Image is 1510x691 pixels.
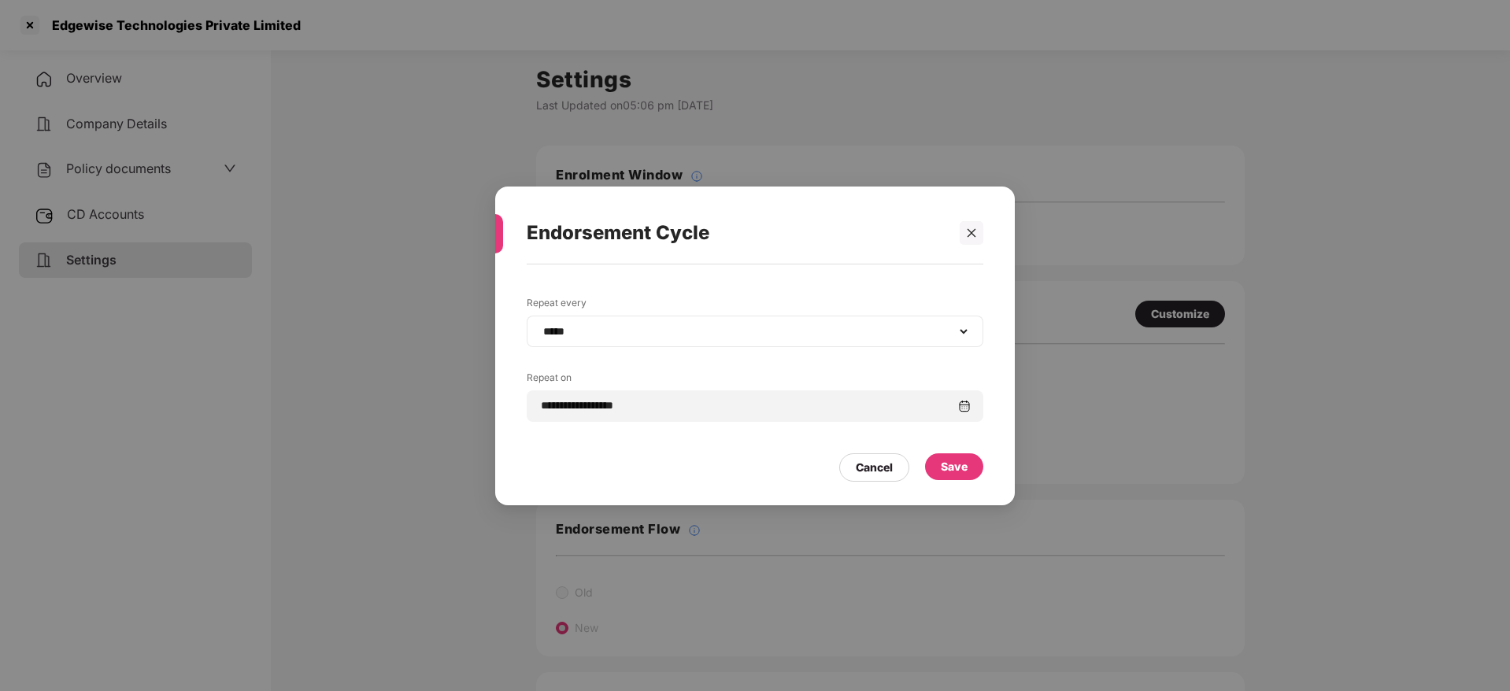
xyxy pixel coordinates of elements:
[527,202,946,264] div: Endorsement Cycle
[856,458,893,475] div: Cancel
[527,295,983,315] label: Repeat every
[958,399,971,412] img: svg+xml;base64,PHN2ZyBpZD0iQ2FsZW5kYXItMzJ4MzIiIHhtbG5zPSJodHRwOi8vd3d3LnczLm9yZy8yMDAwL3N2ZyIgd2...
[966,227,977,238] span: close
[527,370,983,390] label: Repeat on
[941,457,968,475] div: Save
